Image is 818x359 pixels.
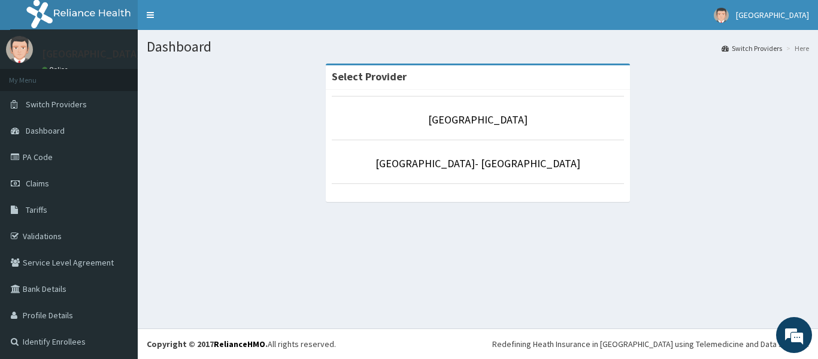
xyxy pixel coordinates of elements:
li: Here [783,43,809,53]
a: Switch Providers [722,43,782,53]
a: Online [42,65,71,74]
span: Dashboard [26,125,65,136]
a: RelianceHMO [214,339,265,349]
img: User Image [6,36,33,63]
strong: Select Provider [332,70,407,83]
p: [GEOGRAPHIC_DATA] [42,49,141,59]
h1: Dashboard [147,39,809,55]
img: User Image [714,8,729,23]
strong: Copyright © 2017 . [147,339,268,349]
span: [GEOGRAPHIC_DATA] [736,10,809,20]
span: Switch Providers [26,99,87,110]
a: [GEOGRAPHIC_DATA] [428,113,528,126]
footer: All rights reserved. [138,328,818,359]
a: [GEOGRAPHIC_DATA]- [GEOGRAPHIC_DATA] [375,156,580,170]
div: Redefining Heath Insurance in [GEOGRAPHIC_DATA] using Telemedicine and Data Science! [492,338,809,350]
span: Tariffs [26,204,47,215]
span: Claims [26,178,49,189]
